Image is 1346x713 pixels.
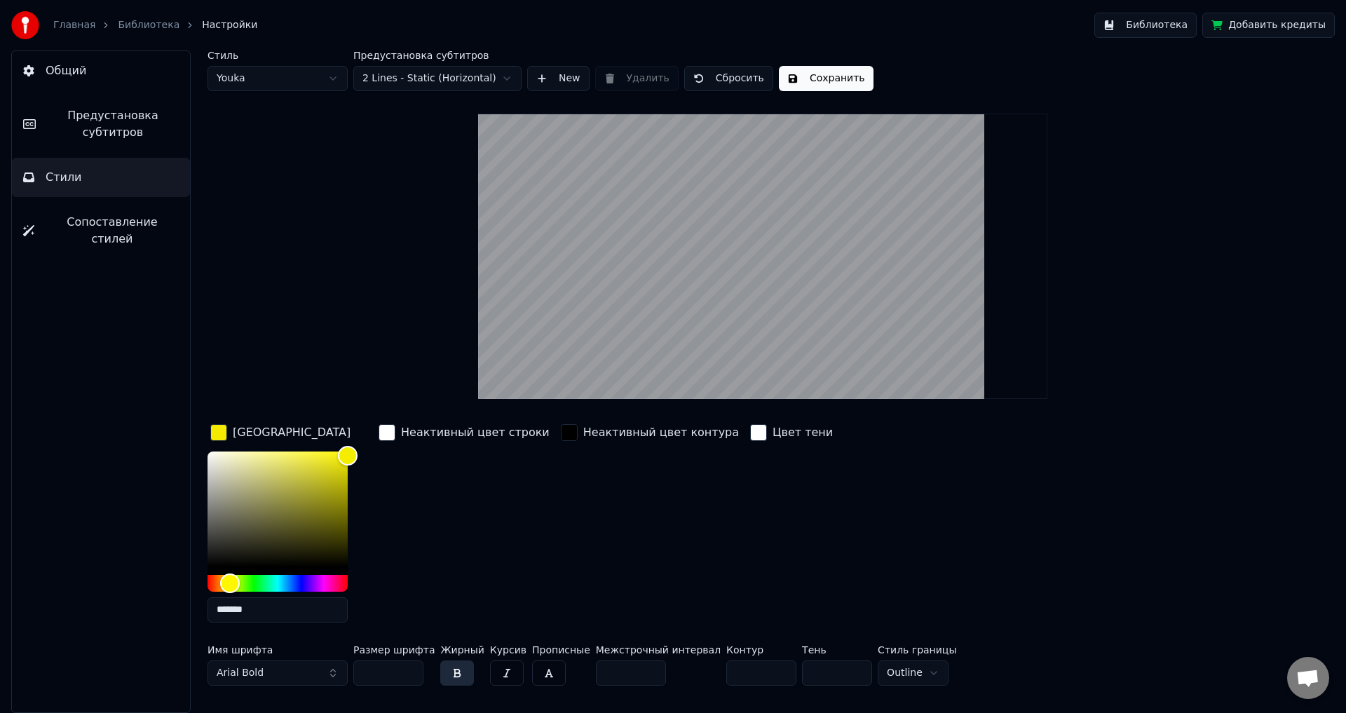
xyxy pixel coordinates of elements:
[401,424,550,441] div: Неактивный цвет строки
[353,50,522,60] label: Предустановка субтитров
[490,645,526,655] label: Курсив
[233,424,351,441] div: [GEOGRAPHIC_DATA]
[773,424,833,441] div: Цвет тени
[726,645,796,655] label: Контур
[747,421,836,444] button: Цвет тени
[46,214,179,247] span: Сопоставление стилей
[47,107,179,141] span: Предустановка субтитров
[802,645,872,655] label: Тень
[208,421,353,444] button: [GEOGRAPHIC_DATA]
[532,645,590,655] label: Прописные
[53,18,257,32] nav: breadcrumb
[878,645,956,655] label: Стиль границы
[46,169,82,186] span: Стили
[12,203,190,259] button: Сопоставление стилей
[118,18,179,32] a: Библиотека
[376,421,552,444] button: Неактивный цвет строки
[208,451,348,566] div: Color
[12,96,190,152] button: Предустановка субтитров
[684,66,773,91] button: Сбросить
[440,645,484,655] label: Жирный
[558,421,742,444] button: Неактивный цвет контура
[217,666,264,680] span: Arial Bold
[208,645,348,655] label: Имя шрифта
[208,575,348,592] div: Hue
[208,50,348,60] label: Стиль
[596,645,721,655] label: Межстрочный интервал
[1094,13,1197,38] button: Библиотека
[583,424,739,441] div: Неактивный цвет контура
[53,18,95,32] a: Главная
[353,645,435,655] label: Размер шрифта
[11,11,39,39] img: youka
[202,18,257,32] span: Настройки
[46,62,86,79] span: Общий
[1202,13,1335,38] button: Добавить кредиты
[779,66,873,91] button: Сохранить
[1287,657,1329,699] div: Открытый чат
[527,66,590,91] button: New
[12,158,190,197] button: Стили
[12,51,190,90] button: Общий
